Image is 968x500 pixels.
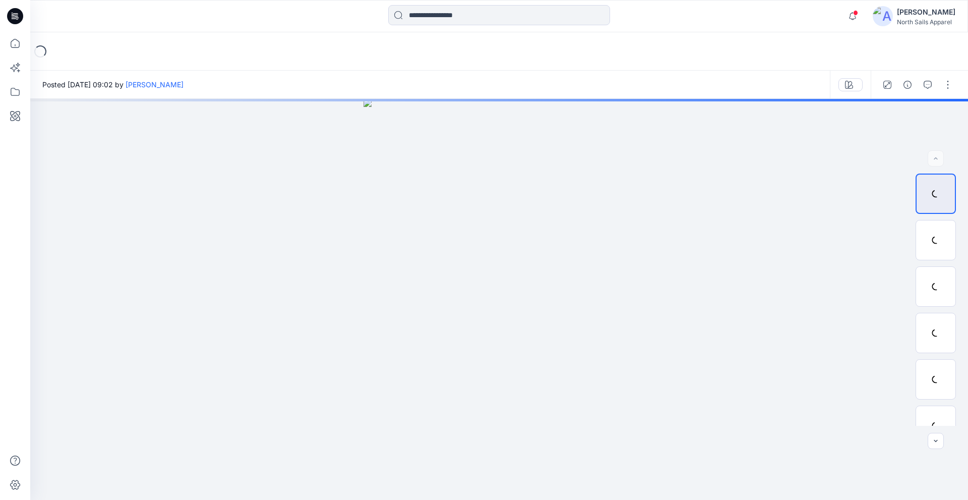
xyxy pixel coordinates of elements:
[364,99,634,500] img: eyJhbGciOiJIUzI1NiIsImtpZCI6IjAiLCJzbHQiOiJzZXMiLCJ0eXAiOiJKV1QifQ.eyJkYXRhIjp7InR5cGUiOiJzdG9yYW...
[42,79,184,90] span: Posted [DATE] 09:02 by
[126,80,184,89] a: [PERSON_NAME]
[899,77,916,93] button: Details
[897,18,955,26] div: North Sails Apparel
[897,6,955,18] div: [PERSON_NAME]
[873,6,893,26] img: avatar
